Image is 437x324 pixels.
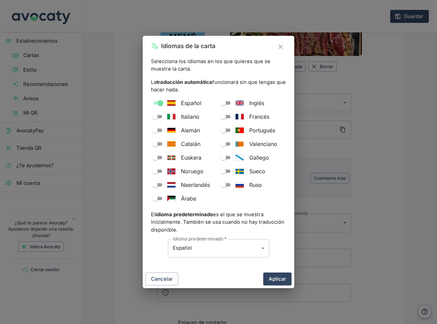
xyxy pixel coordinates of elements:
[155,211,213,218] strong: idioma predeterminado
[181,153,201,162] span: Euskera
[236,169,244,174] svg: Sweden
[181,99,201,107] span: Español
[173,236,227,242] label: Idioma predeterminado
[236,155,244,160] svg: Galicia
[275,41,286,52] button: Cerrar
[263,273,292,285] button: Aplicar
[249,153,269,162] span: Gallego
[151,78,286,94] p: La funcionará sin que tengas que hacer nada.
[145,273,178,285] button: Cancelar
[167,114,175,119] svg: Italy
[236,182,244,188] svg: Russia
[156,79,212,85] strong: traducción automática
[249,167,265,175] span: Sueco
[236,101,244,105] svg: United Kingdom
[161,41,215,51] h2: Idiomas de la carta
[173,245,192,251] span: Español
[181,113,199,121] span: Italiano
[236,128,244,133] svg: Portugal
[181,194,196,203] span: Árabe
[167,196,175,201] svg: Saudi Arabia
[181,140,200,148] span: Catalán
[236,142,244,147] svg: Valencia
[167,100,175,106] svg: Spain
[249,99,264,107] span: Inglés
[167,182,175,188] svg: The Netherlands
[181,181,210,189] span: Neerlandés
[236,114,244,119] svg: France
[181,167,203,175] span: Noruego
[249,181,262,189] span: Ruso
[249,140,277,148] span: Valenciano
[151,211,286,234] p: El es el que se muestra inicialmente. También se usa cuando no hay traducción disponible.
[167,141,175,147] svg: Catalonia
[167,128,175,133] svg: Germany
[151,58,286,73] p: Selecciona los idiomas en los que quieres que se muestre la carta.
[249,113,269,121] span: Francés
[181,126,200,134] span: Alemán
[249,126,275,134] span: Portugués
[167,156,175,160] svg: Euskadi
[167,168,175,174] svg: Norway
